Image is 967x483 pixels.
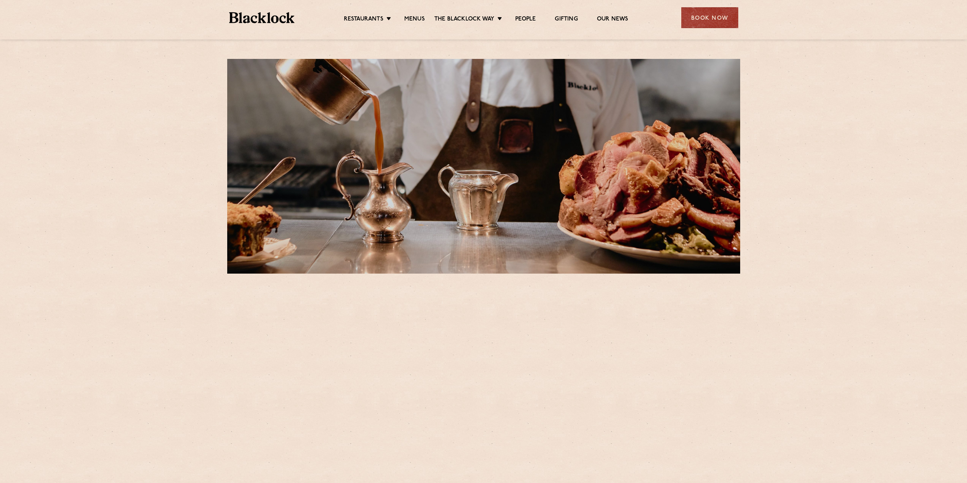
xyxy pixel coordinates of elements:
a: Gifting [555,16,578,24]
a: Restaurants [344,16,383,24]
a: Menus [404,16,425,24]
div: Book Now [681,7,738,28]
img: BL_Textured_Logo-footer-cropped.svg [229,12,295,23]
a: Our News [597,16,628,24]
a: The Blacklock Way [434,16,494,24]
a: People [515,16,536,24]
